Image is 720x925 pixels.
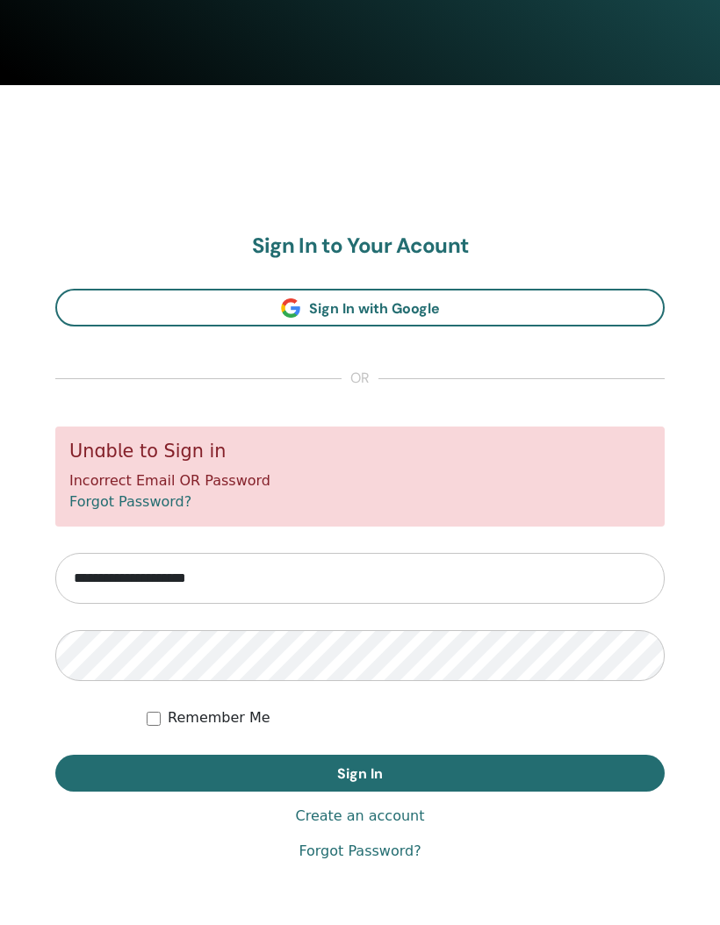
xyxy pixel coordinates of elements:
[55,755,665,792] button: Sign In
[309,299,440,318] span: Sign In with Google
[55,427,665,526] div: Incorrect Email OR Password
[168,707,270,728] label: Remember Me
[69,441,651,462] h5: Unable to Sign in
[299,841,421,862] a: Forgot Password?
[69,493,191,510] a: Forgot Password?
[55,289,665,326] a: Sign In with Google
[55,233,665,259] h2: Sign In to Your Acount
[337,764,383,783] span: Sign In
[147,707,665,728] div: Keep me authenticated indefinitely or until I manually logout
[295,806,424,827] a: Create an account
[342,369,378,390] span: or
